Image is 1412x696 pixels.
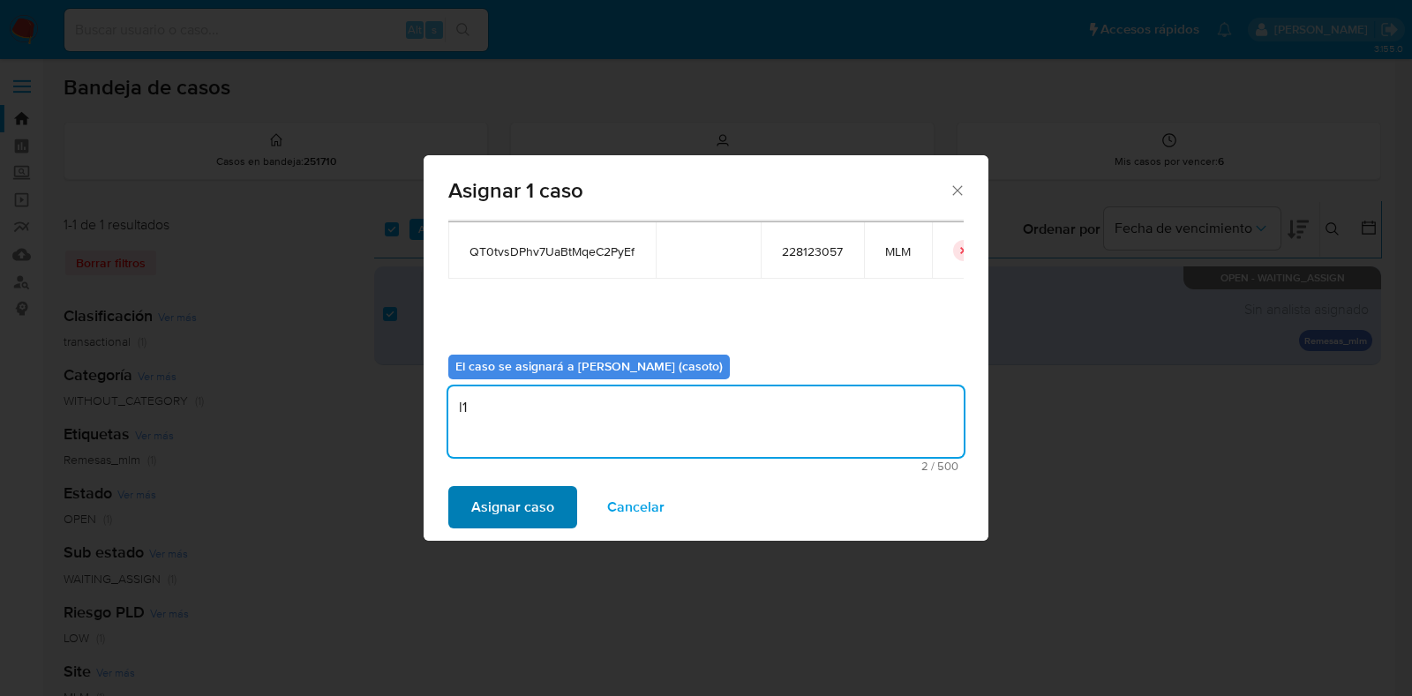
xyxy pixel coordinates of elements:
button: Asignar caso [448,486,577,528]
button: icon-button [953,240,974,261]
textarea: l1 [448,386,964,457]
div: assign-modal [424,155,988,541]
span: Asignar caso [471,488,554,527]
span: MLM [885,243,911,259]
span: Cancelar [607,488,665,527]
span: Asignar 1 caso [448,180,949,201]
span: 228123057 [782,243,843,259]
span: QT0tvsDPhv7UaBtMqeC2PyEf [469,243,635,259]
button: Cancelar [584,486,687,528]
span: Máximo 500 caracteres [454,460,958,472]
button: Cerrar ventana [949,182,965,198]
b: El caso se asignará a [PERSON_NAME] (casoto) [455,357,723,375]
